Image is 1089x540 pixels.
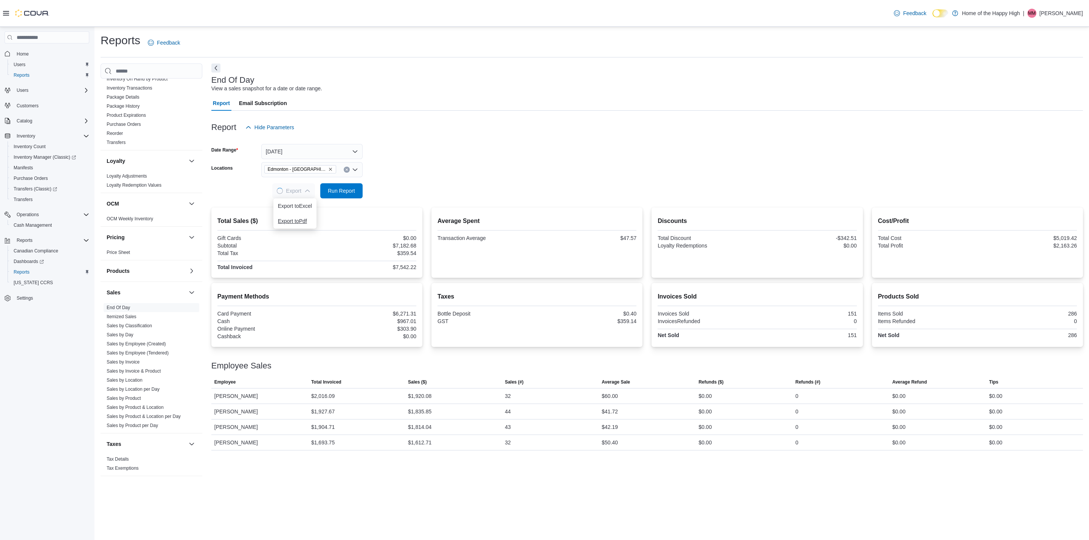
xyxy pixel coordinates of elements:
[211,147,238,153] label: Date Range
[892,438,906,447] div: $0.00
[878,217,1077,226] h2: Cost/Profit
[8,277,92,288] button: [US_STATE] CCRS
[759,311,857,317] div: 151
[107,216,153,221] a: OCM Weekly Inventory
[437,217,636,226] h2: Average Spent
[14,165,33,171] span: Manifests
[107,139,126,145] span: Transfers
[17,118,32,124] span: Catalog
[8,256,92,267] a: Dashboards
[107,103,140,109] span: Package History
[211,361,271,370] h3: Employee Sales
[979,318,1077,324] div: 0
[107,130,123,136] span: Reorder
[11,278,89,287] span: Washington CCRS
[14,269,29,275] span: Reports
[979,235,1077,241] div: $5,019.42
[276,187,284,195] span: Loading
[187,199,196,208] button: OCM
[796,391,799,401] div: 0
[14,294,36,303] a: Settings
[217,264,253,270] strong: Total Invoiced
[14,116,35,125] button: Catalog
[101,172,202,193] div: Loyalty
[101,214,202,226] div: OCM
[107,200,119,207] h3: OCM
[107,368,161,374] span: Sales by Invoice & Product
[602,379,630,385] span: Average Sale
[11,71,89,80] span: Reports
[11,142,89,151] span: Inventory Count
[107,323,152,328] a: Sales by Classification
[211,85,322,93] div: View a sales snapshot for a date or date range.
[217,235,315,241] div: Gift Cards
[14,154,76,160] span: Inventory Manager (Classic)
[107,377,143,383] span: Sales by Location
[101,248,202,260] div: Pricing
[11,153,89,162] span: Inventory Manager (Classic)
[14,280,53,286] span: [US_STATE] CCRS
[217,243,315,249] div: Subtotal
[989,391,1002,401] div: $0.00
[318,235,416,241] div: $0.00
[14,236,89,245] span: Reports
[239,96,287,111] span: Email Subscription
[11,195,89,204] span: Transfers
[989,379,998,385] span: Tips
[759,332,857,338] div: 151
[14,116,89,125] span: Catalog
[320,183,363,198] button: Run Report
[273,198,316,214] button: Export toExcel
[408,422,431,432] div: $1,814.04
[11,184,89,193] span: Transfers (Classic)
[505,438,511,447] div: 32
[11,60,28,69] a: Users
[14,248,58,254] span: Canadian Compliance
[979,332,1077,338] div: 286
[11,257,89,266] span: Dashboards
[11,278,56,287] a: [US_STATE] CCRS
[107,395,141,401] span: Sales by Product
[107,183,161,188] a: Loyalty Redemption Values
[344,167,350,173] button: Clear input
[14,86,31,95] button: Users
[14,86,89,95] span: Users
[11,184,60,193] a: Transfers (Classic)
[437,235,535,241] div: Transaction Average
[796,379,821,385] span: Refunds (#)
[8,152,92,162] a: Inventory Manager (Classic)
[211,63,220,73] button: Next
[107,267,130,275] h3: Products
[14,49,89,58] span: Home
[8,59,92,70] button: Users
[268,166,327,173] span: Edmonton - [GEOGRAPHIC_DATA] - Fire & Flower
[107,332,133,338] span: Sales by Day
[107,85,152,91] a: Inventory Transactions
[107,465,139,471] span: Tax Exemptions
[11,268,89,277] span: Reports
[11,60,89,69] span: Users
[107,350,169,356] span: Sales by Employee (Tendered)
[505,379,523,385] span: Sales (#)
[311,438,335,447] div: $1,693.75
[8,70,92,80] button: Reports
[145,35,183,50] a: Feedback
[11,142,49,151] a: Inventory Count
[107,76,168,82] a: Inventory On Hand by Product
[17,87,28,93] span: Users
[107,305,130,310] a: End Of Day
[107,414,181,419] a: Sales by Product & Location per Day
[101,303,202,433] div: Sales
[157,39,180,46] span: Feedback
[217,333,315,339] div: Cashback
[759,235,857,241] div: -$342.51
[352,167,358,173] button: Open list of options
[107,387,160,392] a: Sales by Location per Day
[217,217,416,226] h2: Total Sales ($)
[107,94,140,100] span: Package Details
[658,235,755,241] div: Total Discount
[14,236,36,245] button: Reports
